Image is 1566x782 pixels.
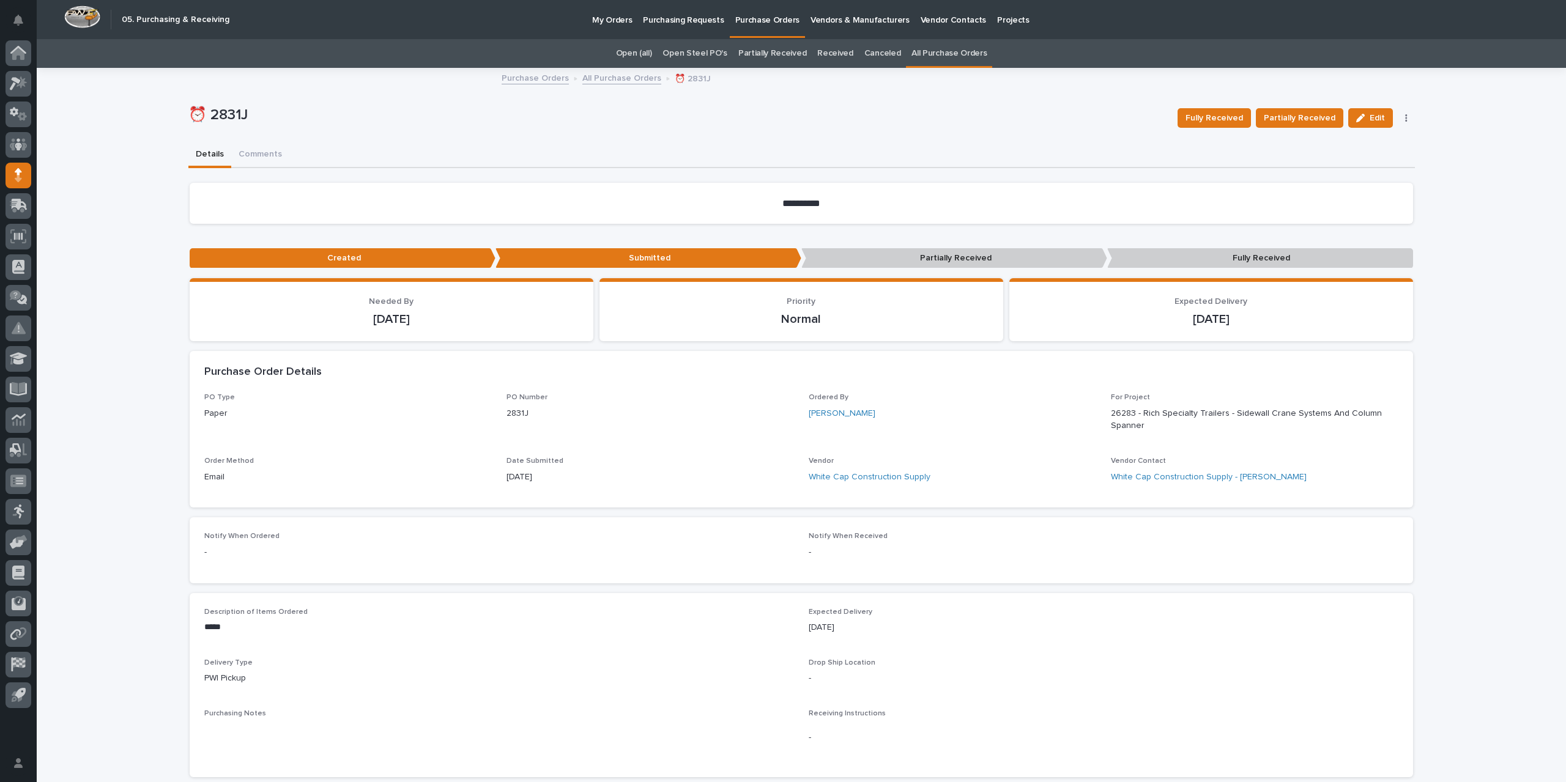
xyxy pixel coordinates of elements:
p: Created [190,248,495,268]
span: Receiving Instructions [809,710,886,717]
p: [DATE] [204,312,579,326]
p: ⏰ 2831J [188,106,1168,124]
span: Expected Delivery [1174,297,1247,306]
div: Notifications [15,15,31,34]
span: Description of Items Ordered [204,608,308,616]
p: - [809,672,1398,685]
p: Email [204,471,492,484]
button: Details [188,142,231,168]
span: Notify When Ordered [204,533,280,540]
span: Edit [1370,113,1385,124]
a: Partially Received [738,39,806,68]
button: Partially Received [1256,108,1343,128]
p: Submitted [495,248,801,268]
button: Notifications [6,7,31,33]
p: - [809,731,1398,744]
p: Fully Received [1107,248,1413,268]
p: Normal [614,312,989,326]
h2: Purchase Order Details [204,366,322,379]
p: 2831J [507,407,794,420]
a: All Purchase Orders [582,70,661,84]
span: Purchasing Notes [204,710,266,717]
p: Paper [204,407,492,420]
span: Fully Received [1186,111,1243,125]
a: Received [817,39,853,68]
h2: 05. Purchasing & Receiving [122,15,229,25]
a: White Cap Construction Supply [809,471,930,484]
span: PO Type [204,394,235,401]
p: - [204,546,794,559]
p: [DATE] [507,471,794,484]
button: Fully Received [1178,108,1251,128]
span: Needed By [369,297,414,306]
span: Priority [787,297,815,306]
button: Comments [231,142,289,168]
span: Partially Received [1264,111,1335,125]
span: Vendor [809,457,834,465]
a: Open (all) [616,39,652,68]
a: [PERSON_NAME] [809,407,875,420]
a: White Cap Construction Supply - [PERSON_NAME] [1111,471,1307,484]
p: PWI Pickup [204,672,794,685]
img: Workspace Logo [64,6,100,28]
span: Notify When Received [809,533,888,540]
p: Partially Received [801,248,1107,268]
a: Canceled [864,39,901,68]
span: Expected Delivery [809,608,872,616]
span: Delivery Type [204,659,253,666]
a: Open Steel PO's [662,39,727,68]
span: Order Method [204,457,254,465]
span: Ordered By [809,394,848,401]
p: - [809,546,1398,559]
a: Purchase Orders [502,70,569,84]
p: ⏰ 2831J [675,71,711,84]
p: [DATE] [1024,312,1398,326]
span: Vendor Contact [1111,457,1166,465]
p: [DATE] [809,621,1398,634]
span: Drop Ship Location [809,659,875,666]
span: For Project [1111,394,1150,401]
p: 26283 - Rich Specialty Trailers - Sidewall Crane Systems And Column Spanner [1111,407,1398,433]
a: All Purchase Orders [911,39,987,68]
button: Edit [1348,108,1393,128]
span: Date Submitted [507,457,563,465]
span: PO Number [507,394,547,401]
